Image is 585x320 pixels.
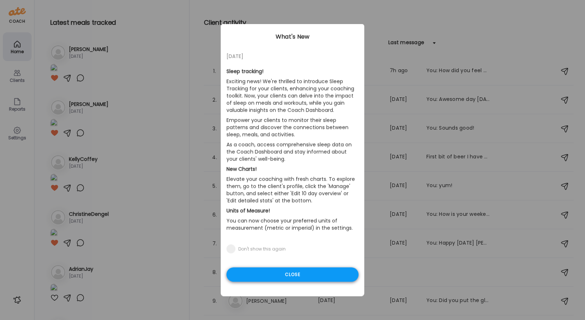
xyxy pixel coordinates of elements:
p: Exciting news! We're thrilled to introduce Sleep Tracking for your clients, enhancing your coachi... [226,76,359,115]
div: Close [226,268,359,282]
p: You can now choose your preferred units of measurement (metric or imperial) in the settings. [226,216,359,233]
b: Sleep tracking! [226,68,263,75]
b: Units of Measure! [226,207,270,214]
div: [DATE] [226,52,359,61]
p: Empower your clients to monitor their sleep patterns and discover the connections between sleep, ... [226,115,359,140]
div: Don't show this again [238,246,286,252]
p: Elevate your coaching with fresh charts. To explore them, go to the client's profile, click the '... [226,174,359,206]
b: New Charts! [226,166,257,173]
p: As a coach, access comprehensive sleep data on the Coach Dashboard and stay informed about your c... [226,140,359,164]
div: What's New [221,33,364,41]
